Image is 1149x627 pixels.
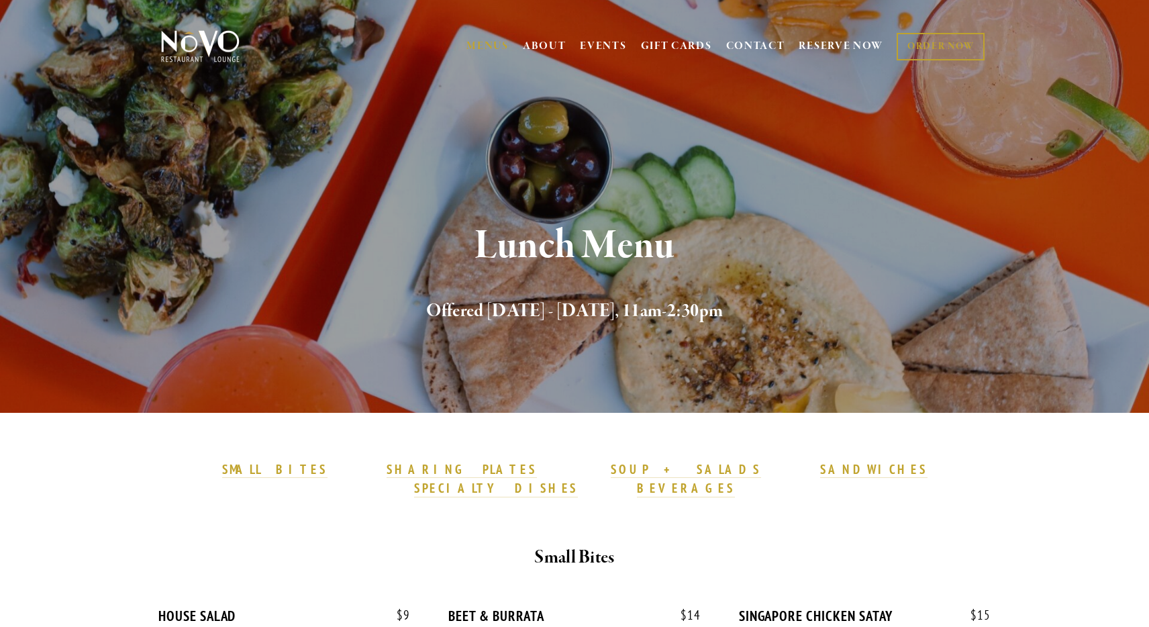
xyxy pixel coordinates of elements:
[466,40,509,53] a: MENUS
[534,546,614,569] strong: Small Bites
[637,480,735,496] strong: BEVERAGES
[414,480,578,496] strong: SPECIALTY DISHES
[820,461,928,477] strong: SANDWICHES
[739,608,991,624] div: SINGAPORE CHICKEN SATAY
[414,480,578,497] a: SPECIALTY DISHES
[222,461,328,477] strong: SMALL BITES
[158,30,242,63] img: Novo Restaurant &amp; Lounge
[448,608,700,624] div: BEET & BURRATA
[970,607,977,623] span: $
[183,224,966,268] h1: Lunch Menu
[222,461,328,479] a: SMALL BITES
[726,34,785,59] a: CONTACT
[580,40,626,53] a: EVENTS
[611,461,761,479] a: SOUP + SALADS
[957,608,991,623] span: 15
[820,461,928,479] a: SANDWICHES
[799,34,883,59] a: RESERVE NOW
[383,608,410,623] span: 9
[523,40,566,53] a: ABOUT
[637,480,735,497] a: BEVERAGES
[387,461,537,477] strong: SHARING PLATES
[387,461,537,479] a: SHARING PLATES
[897,33,985,60] a: ORDER NOW
[158,608,410,624] div: HOUSE SALAD
[397,607,403,623] span: $
[641,34,712,59] a: GIFT CARDS
[611,461,761,477] strong: SOUP + SALADS
[681,607,687,623] span: $
[183,297,966,326] h2: Offered [DATE] - [DATE], 11am-2:30pm
[667,608,701,623] span: 14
